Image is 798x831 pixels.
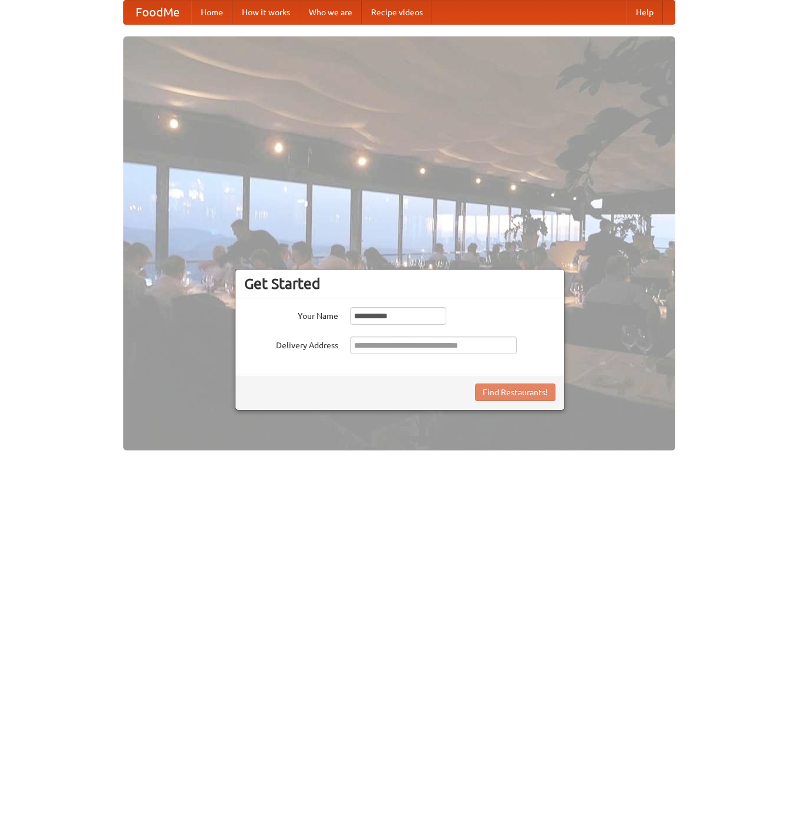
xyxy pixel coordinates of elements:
[244,307,338,322] label: Your Name
[191,1,233,24] a: Home
[299,1,362,24] a: Who we are
[233,1,299,24] a: How it works
[475,383,555,401] button: Find Restaurants!
[124,1,191,24] a: FoodMe
[362,1,432,24] a: Recipe videos
[627,1,663,24] a: Help
[244,275,555,292] h3: Get Started
[244,337,338,351] label: Delivery Address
